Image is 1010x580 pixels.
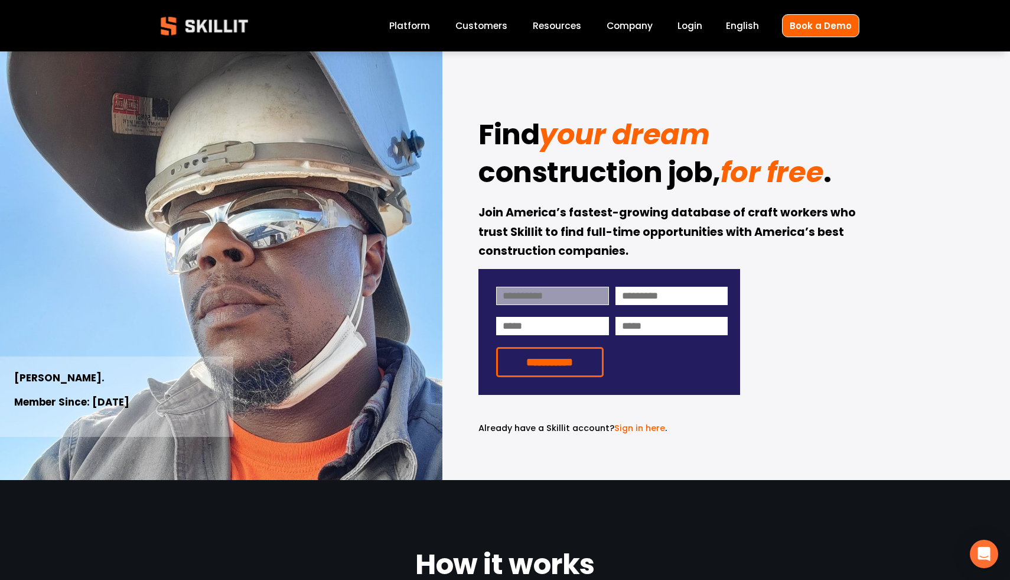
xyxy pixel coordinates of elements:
a: Customers [455,18,507,34]
em: for free [721,153,823,192]
strong: Member Since: [DATE] [14,394,129,411]
a: folder dropdown [533,18,581,34]
div: language picker [726,18,759,34]
a: Login [677,18,702,34]
a: Sign in here [614,422,665,434]
span: English [726,19,759,33]
a: Platform [389,18,430,34]
div: Open Intercom Messenger [970,540,998,568]
strong: [PERSON_NAME]. [14,370,105,387]
em: your dream [539,115,709,154]
a: Company [607,18,653,34]
span: Resources [533,19,581,33]
img: Skillit [151,8,258,44]
strong: construction job, [478,151,721,199]
strong: Join America’s fastest-growing database of craft workers who trust Skillit to find full-time oppo... [478,204,858,262]
strong: . [823,151,832,199]
strong: Find [478,113,539,161]
p: . [478,422,740,435]
a: Book a Demo [782,14,859,37]
span: Already have a Skillit account? [478,422,614,434]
